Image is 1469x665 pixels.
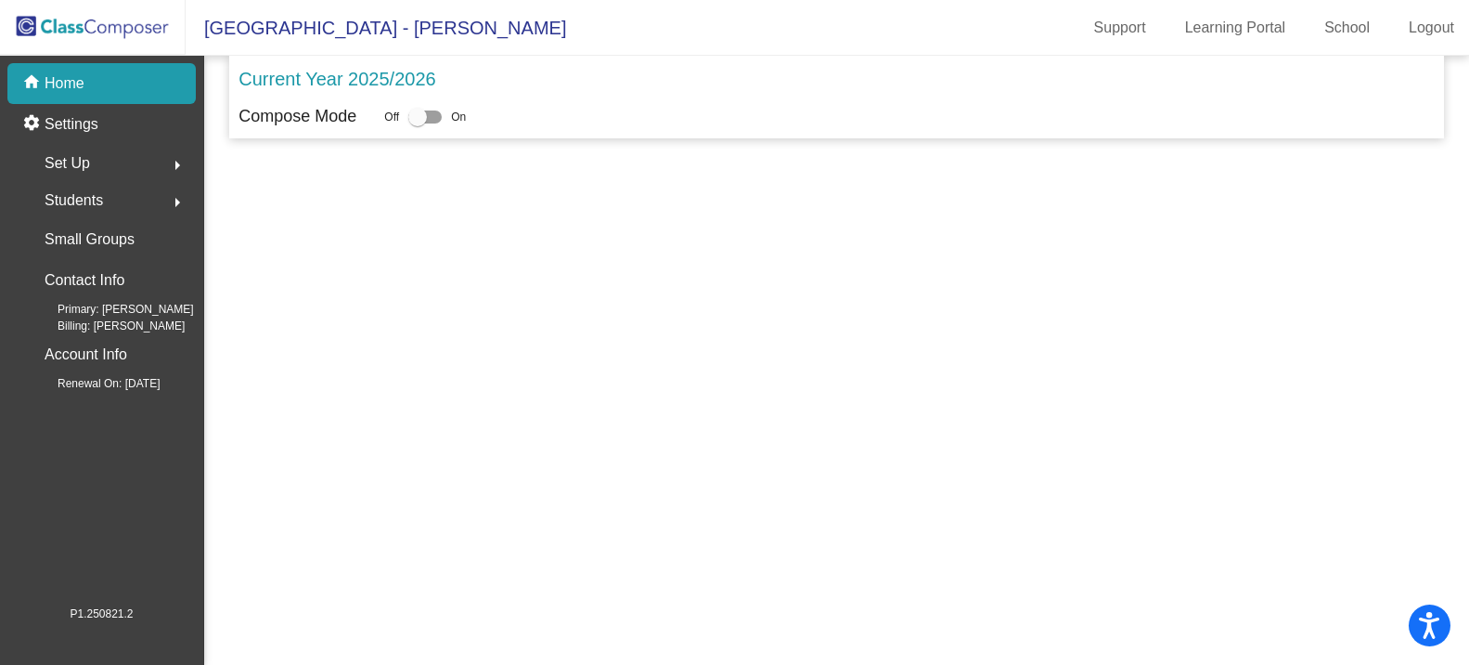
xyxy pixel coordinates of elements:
[1309,13,1385,43] a: School
[22,113,45,136] mat-icon: settings
[28,318,185,334] span: Billing: [PERSON_NAME]
[45,113,98,136] p: Settings
[384,109,399,125] span: Off
[45,150,90,176] span: Set Up
[45,227,135,253] p: Small Groups
[28,375,160,392] span: Renewal On: [DATE]
[45,267,124,293] p: Contact Info
[1170,13,1301,43] a: Learning Portal
[238,104,356,129] p: Compose Mode
[1079,13,1161,43] a: Support
[45,72,84,95] p: Home
[22,72,45,95] mat-icon: home
[28,301,194,318] span: Primary: [PERSON_NAME]
[238,65,435,93] p: Current Year 2025/2026
[1394,13,1469,43] a: Logout
[45,342,127,368] p: Account Info
[166,191,188,214] mat-icon: arrow_right
[186,13,566,43] span: [GEOGRAPHIC_DATA] - [PERSON_NAME]
[45,188,103,214] span: Students
[451,109,466,125] span: On
[166,154,188,176] mat-icon: arrow_right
